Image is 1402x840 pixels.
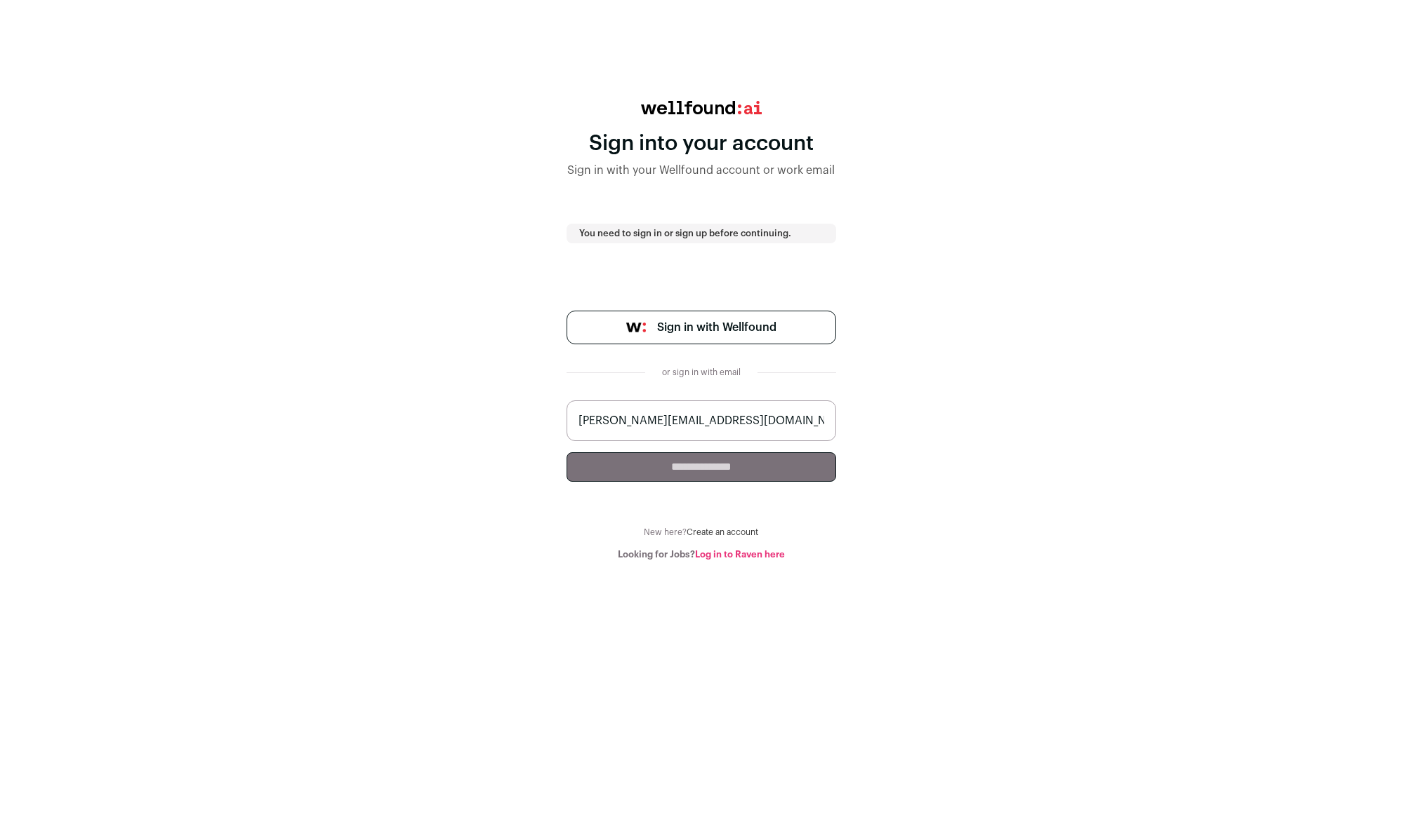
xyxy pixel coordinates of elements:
input: name@work-email.com [567,400,836,441]
span: Sign in with Wellfound [657,319,776,336]
p: You need to sign in or sign up before continuing. [579,228,824,239]
div: Looking for Jobs? [567,549,836,560]
div: New here? [567,527,836,538]
img: wellfound-symbol-flush-black-fb3c872781a75f747ccb3a119075da62bfe97bd399995f84a933054e44a575c4.png [626,323,646,332]
div: or sign in with email [656,367,746,378]
a: Log in to Raven here [695,550,785,559]
img: wellfound:ai [641,101,762,114]
div: Sign in with your Wellfound account or work email [567,162,836,179]
div: Sign into your account [567,131,836,156]
a: Create an account [687,528,758,536]
a: Sign in with Wellfound [567,311,836,344]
